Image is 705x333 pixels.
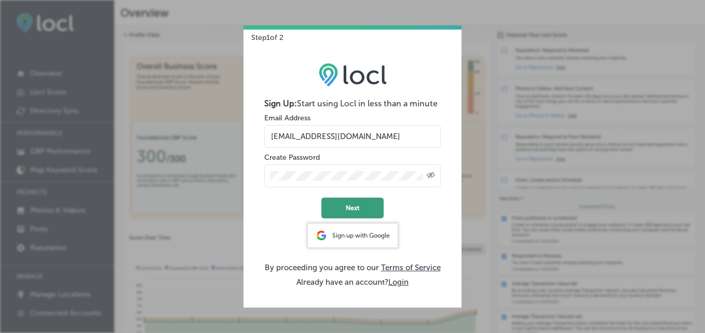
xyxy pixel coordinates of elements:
[388,277,409,287] button: Login
[319,63,387,87] img: LOCL logo
[264,263,441,272] p: By proceeding you agree to our
[321,198,384,218] button: Next
[308,224,398,247] div: Sign up with Google
[297,99,438,108] span: Start using Locl in less than a minute
[243,25,283,42] p: Step 1 of 2
[264,153,320,162] label: Create Password
[264,114,310,122] label: Email Address
[264,99,297,108] strong: Sign Up:
[264,277,441,287] p: Already have an account?
[427,171,435,181] span: Toggle password visibility
[381,263,441,272] a: Terms of Service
